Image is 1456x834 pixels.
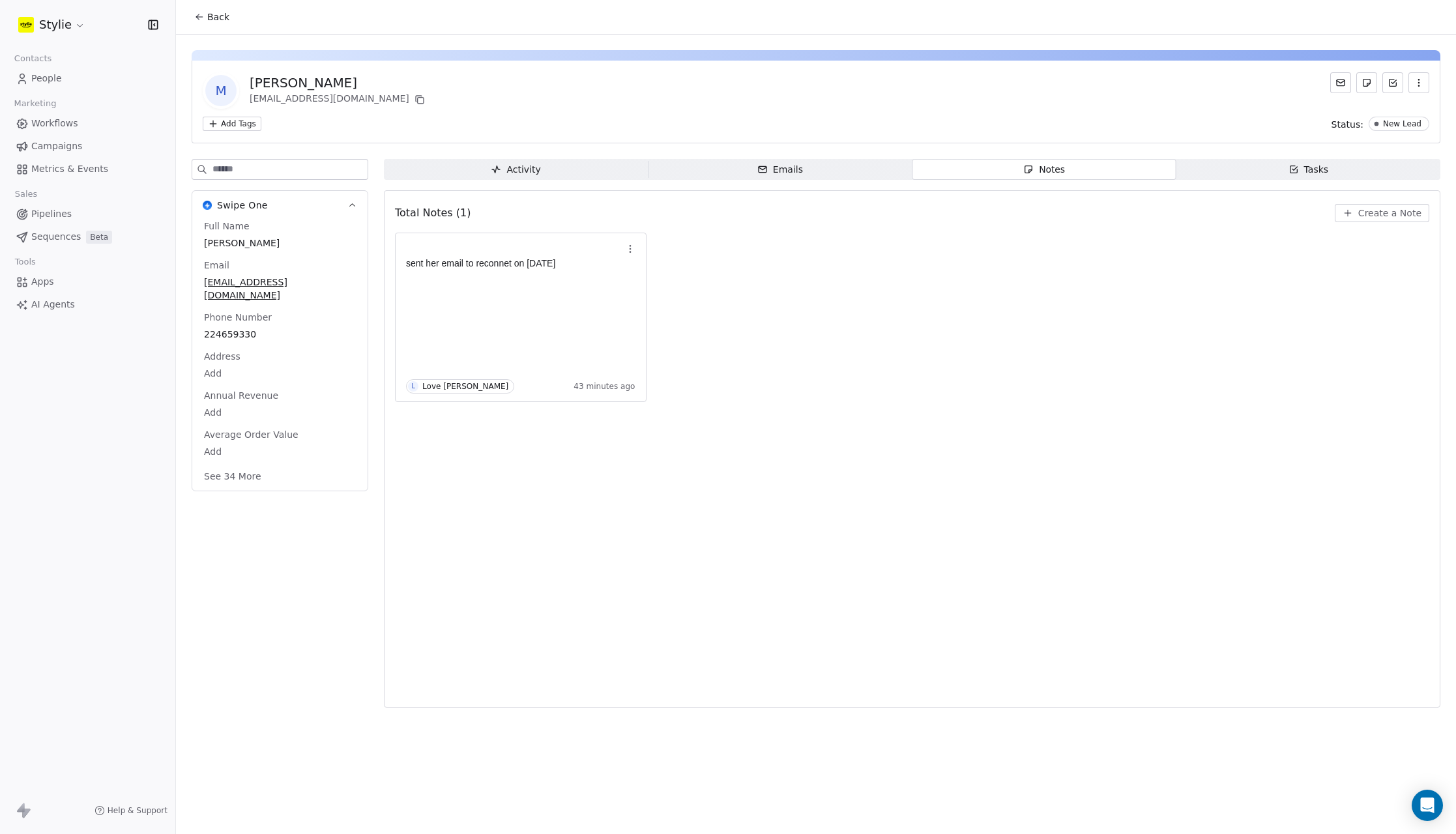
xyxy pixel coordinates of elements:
a: SequencesBeta [10,226,165,248]
span: Contacts [8,49,57,68]
a: Help & Support [95,805,167,816]
span: Status: [1332,118,1363,131]
span: Average Order Value [201,428,301,441]
a: Campaigns [10,136,165,157]
span: Workflows [31,117,78,130]
span: Pipelines [31,207,72,221]
a: Metrics & Events [10,158,165,180]
a: AI Agents [10,294,165,315]
p: sent her email to reconnet on [DATE] [406,258,622,268]
a: Pipelines [10,203,165,225]
img: stylie-square-yellow.svg [18,17,34,33]
div: Swipe OneSwipe One [192,220,368,491]
span: Back [207,10,229,23]
button: Back [186,5,237,29]
div: Love [PERSON_NAME] [422,382,508,391]
span: Annual Revenue [201,389,281,402]
button: Stylie [16,14,88,36]
div: New Lead [1383,119,1421,128]
button: See 34 More [196,465,269,488]
img: Swipe One [203,201,212,210]
span: [EMAIL_ADDRESS][DOMAIN_NAME] [204,276,356,302]
span: Swipe One [217,199,268,212]
button: Add Tags [203,117,261,131]
a: Apps [10,271,165,293]
span: People [31,72,62,85]
span: Add [204,406,356,419]
div: Tasks [1289,163,1329,177]
div: L [411,381,415,392]
span: Add [204,367,356,380]
span: AI Agents [31,298,75,311]
span: Full Name [201,220,252,233]
a: People [10,68,165,89]
span: Sales [9,184,43,204]
span: Apps [31,275,54,289]
div: Open Intercom Messenger [1412,790,1443,821]
div: [EMAIL_ADDRESS][DOMAIN_NAME] [250,92,428,108]
span: Stylie [39,16,72,33]
span: Campaigns [31,139,82,153]
span: 43 minutes ago [574,381,635,392]
span: Marketing [8,94,62,113]
span: [PERSON_NAME] [204,237,356,250]
button: Create a Note [1335,204,1429,222]
span: Sequences [31,230,81,244]
span: 224659330 [204,328,356,341]
span: Create a Note [1358,207,1421,220]
span: M [205,75,237,106]
span: Metrics & Events [31,162,108,176]
div: [PERSON_NAME] [250,74,428,92]
div: Activity [491,163,540,177]
span: Tools [9,252,41,272]
div: Emails [757,163,803,177]
span: Add [204,445,356,458]
span: Beta [86,231,112,244]
span: Address [201,350,243,363]
span: Help & Support [108,805,167,816]
span: Phone Number [201,311,274,324]
span: Total Notes (1) [395,205,471,221]
a: Workflows [10,113,165,134]
button: Swipe OneSwipe One [192,191,368,220]
span: Email [201,259,232,272]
